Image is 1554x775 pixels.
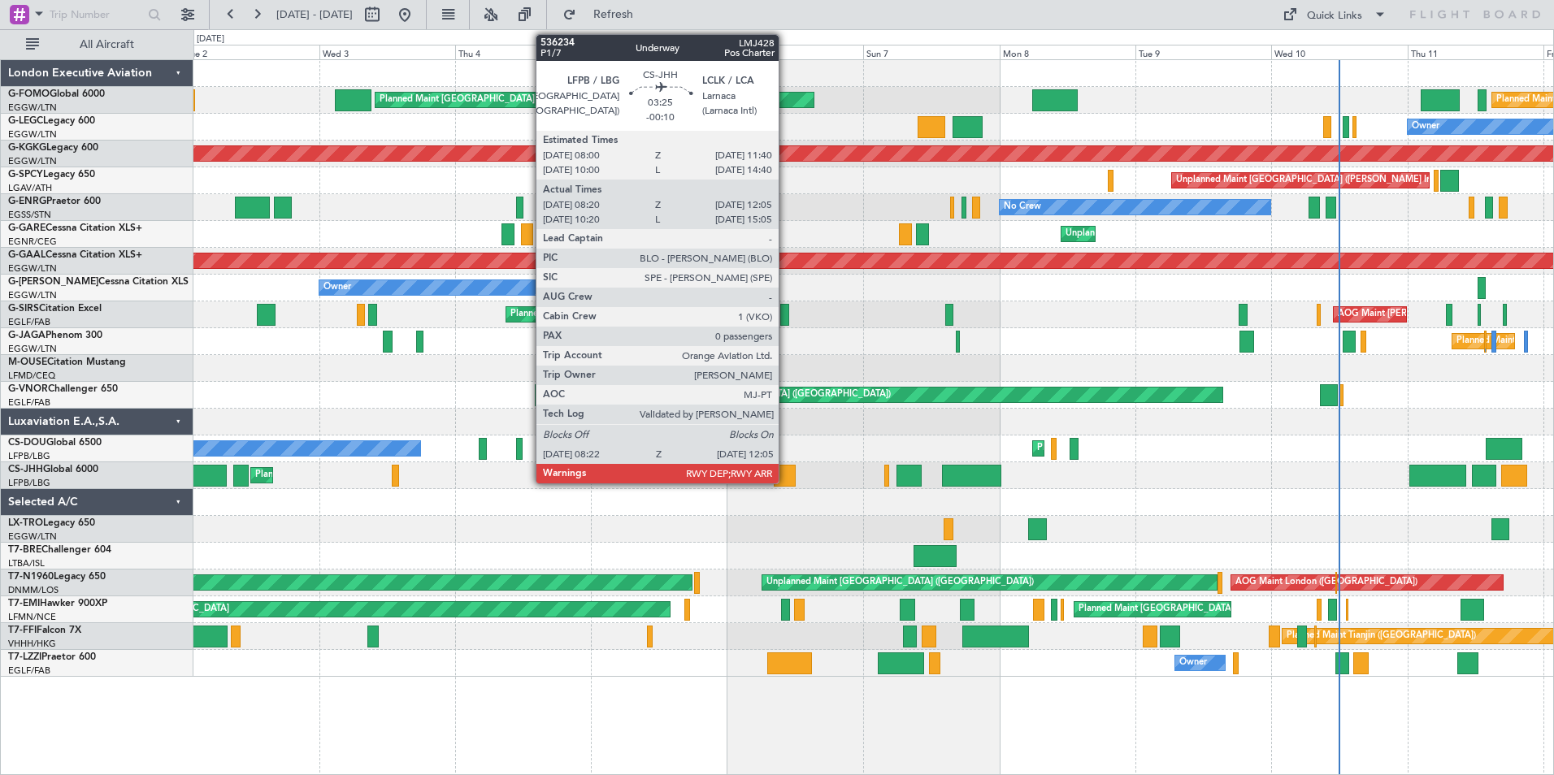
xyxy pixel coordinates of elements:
div: Wed 3 [319,45,455,59]
div: Quick Links [1307,8,1362,24]
a: LX-TROLegacy 650 [8,518,95,528]
a: G-LEGCLegacy 600 [8,116,95,126]
a: G-GARECessna Citation XLS+ [8,223,142,233]
button: Quick Links [1274,2,1395,28]
button: All Aircraft [18,32,176,58]
a: EGSS/STN [8,209,51,221]
div: Planned Maint [GEOGRAPHIC_DATA] ([GEOGRAPHIC_DATA]) [635,383,891,407]
div: Fri 5 [591,45,727,59]
a: G-GAALCessna Citation XLS+ [8,250,142,260]
span: M-OUSE [8,357,47,367]
span: G-SPCY [8,170,43,180]
a: M-OUSECitation Mustang [8,357,126,367]
div: Planned Maint [GEOGRAPHIC_DATA] ([GEOGRAPHIC_DATA]) [635,463,891,487]
a: EGGW/LTN [8,530,57,543]
a: EGNR/CEG [8,236,57,248]
div: AOG Maint London ([GEOGRAPHIC_DATA]) [1235,570,1417,595]
a: VHHH/HKG [8,638,56,650]
div: Unplanned Maint [GEOGRAPHIC_DATA] ([GEOGRAPHIC_DATA]) [766,570,1034,595]
a: T7-EMIHawker 900XP [8,599,107,608]
span: T7-EMI [8,599,40,608]
a: DNMM/LOS [8,584,59,596]
a: T7-BREChallenger 604 [8,545,111,555]
div: Planned Maint [GEOGRAPHIC_DATA] ([GEOGRAPHIC_DATA]) [255,463,511,487]
div: Owner [323,275,351,300]
a: LTBA/ISL [8,557,45,569]
a: G-JAGAPhenom 300 [8,331,102,340]
a: EGGW/LTN [8,262,57,275]
span: G-GAAL [8,250,46,260]
div: Wed 10 [1271,45,1407,59]
span: T7-N1960 [8,572,54,582]
div: Thu 11 [1408,45,1543,59]
span: T7-FFI [8,626,37,635]
a: EGLF/FAB [8,316,50,328]
a: CS-DOUGlobal 6500 [8,438,102,448]
a: LFPB/LBG [8,477,50,489]
a: G-ENRGPraetor 600 [8,197,101,206]
div: Sun 7 [863,45,999,59]
span: G-LEGC [8,116,43,126]
a: G-[PERSON_NAME]Cessna Citation XLS [8,277,189,287]
span: LX-TRO [8,518,43,528]
a: LFPB/LBG [8,450,50,462]
a: G-SPCYLegacy 650 [8,170,95,180]
div: Unplanned Maint [PERSON_NAME] [1066,222,1213,246]
div: Planned Maint [GEOGRAPHIC_DATA] ([GEOGRAPHIC_DATA]) [510,302,766,327]
span: Refresh [579,9,648,20]
span: T7-BRE [8,545,41,555]
span: G-KGKG [8,143,46,153]
a: G-VNORChallenger 650 [8,384,118,394]
span: CS-DOU [8,438,46,448]
a: T7-N1960Legacy 650 [8,572,106,582]
div: Tue 2 [183,45,319,59]
div: No Crew [1004,195,1041,219]
button: Refresh [555,2,653,28]
span: G-FOMO [8,89,50,99]
span: T7-LZZI [8,652,41,662]
div: Sat 6 [727,45,863,59]
span: G-JAGA [8,331,46,340]
span: G-[PERSON_NAME] [8,277,98,287]
div: Planned Maint [GEOGRAPHIC_DATA] [1079,597,1234,621]
div: Owner [1179,651,1207,675]
a: EGGW/LTN [8,128,57,141]
a: LGAV/ATH [8,182,52,194]
div: Planned Maint Tianjin ([GEOGRAPHIC_DATA]) [1287,624,1476,648]
a: T7-FFIFalcon 7X [8,626,81,635]
div: Thu 4 [455,45,591,59]
div: Tue 9 [1135,45,1271,59]
a: EGGW/LTN [8,155,57,167]
div: Planned Maint [GEOGRAPHIC_DATA] ([GEOGRAPHIC_DATA]) [380,88,636,112]
a: CS-JHHGlobal 6000 [8,465,98,474]
div: [DATE] [197,32,224,46]
div: Mon 8 [1000,45,1135,59]
a: EGGW/LTN [8,343,57,355]
a: LFMD/CEQ [8,370,55,382]
span: All Aircraft [42,39,171,50]
a: G-SIRSCitation Excel [8,304,102,314]
div: Owner [1412,115,1439,139]
input: Trip Number [50,2,143,27]
a: EGGW/LTN [8,289,57,301]
a: G-FOMOGlobal 6000 [8,89,105,99]
span: G-VNOR [8,384,48,394]
a: G-KGKGLegacy 600 [8,143,98,153]
div: Planned Maint [GEOGRAPHIC_DATA] ([GEOGRAPHIC_DATA]) [1037,436,1293,461]
span: G-GARE [8,223,46,233]
a: EGLF/FAB [8,665,50,677]
span: [DATE] - [DATE] [276,7,353,22]
a: LFMN/NCE [8,611,56,623]
a: T7-LZZIPraetor 600 [8,652,96,662]
span: CS-JHH [8,465,43,474]
div: Unplanned Maint [GEOGRAPHIC_DATA] ([PERSON_NAME] Intl) [1176,168,1439,193]
a: EGGW/LTN [8,102,57,114]
span: G-SIRS [8,304,39,314]
span: G-ENRG [8,197,46,206]
a: EGLF/FAB [8,396,50,409]
div: AOG Maint [PERSON_NAME] [1338,302,1461,327]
